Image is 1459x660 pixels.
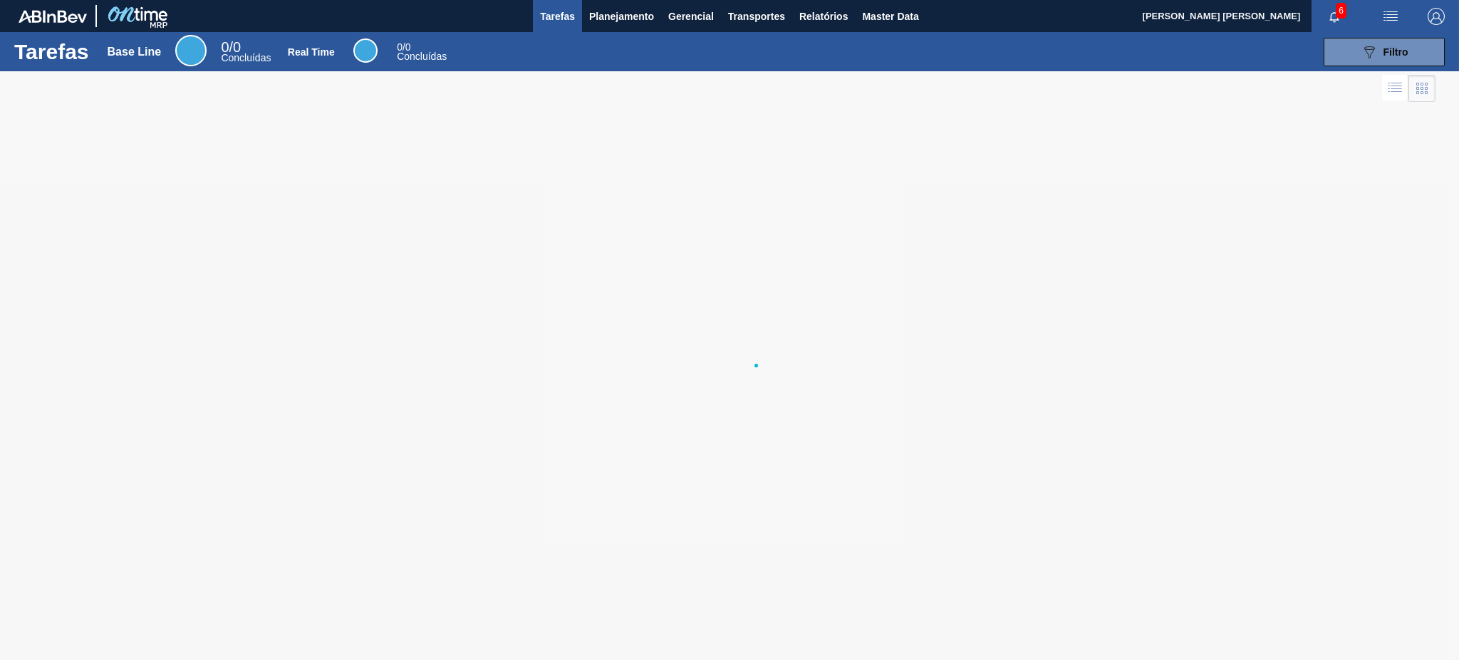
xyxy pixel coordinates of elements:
[397,41,403,53] span: 0
[397,41,410,53] span: / 0
[862,8,918,25] span: Master Data
[1382,8,1399,25] img: userActions
[221,52,271,63] span: Concluídas
[108,46,162,58] div: Base Line
[668,8,714,25] span: Gerencial
[221,39,241,55] span: / 0
[1428,8,1445,25] img: Logout
[799,8,848,25] span: Relatórios
[1336,3,1346,19] span: 6
[397,43,447,61] div: Real Time
[19,10,87,23] img: TNhmsLtSVTkK8tSr43FrP2fwEKptu5GPRR3wAAAABJRU5ErkJggg==
[14,43,89,60] h1: Tarefas
[540,8,575,25] span: Tarefas
[728,8,785,25] span: Transportes
[175,35,207,66] div: Base Line
[221,39,229,55] span: 0
[353,38,378,63] div: Real Time
[1324,38,1445,66] button: Filtro
[221,41,271,63] div: Base Line
[288,46,335,58] div: Real Time
[1383,46,1408,58] span: Filtro
[1312,6,1357,26] button: Notificações
[589,8,654,25] span: Planejamento
[397,51,447,62] span: Concluídas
